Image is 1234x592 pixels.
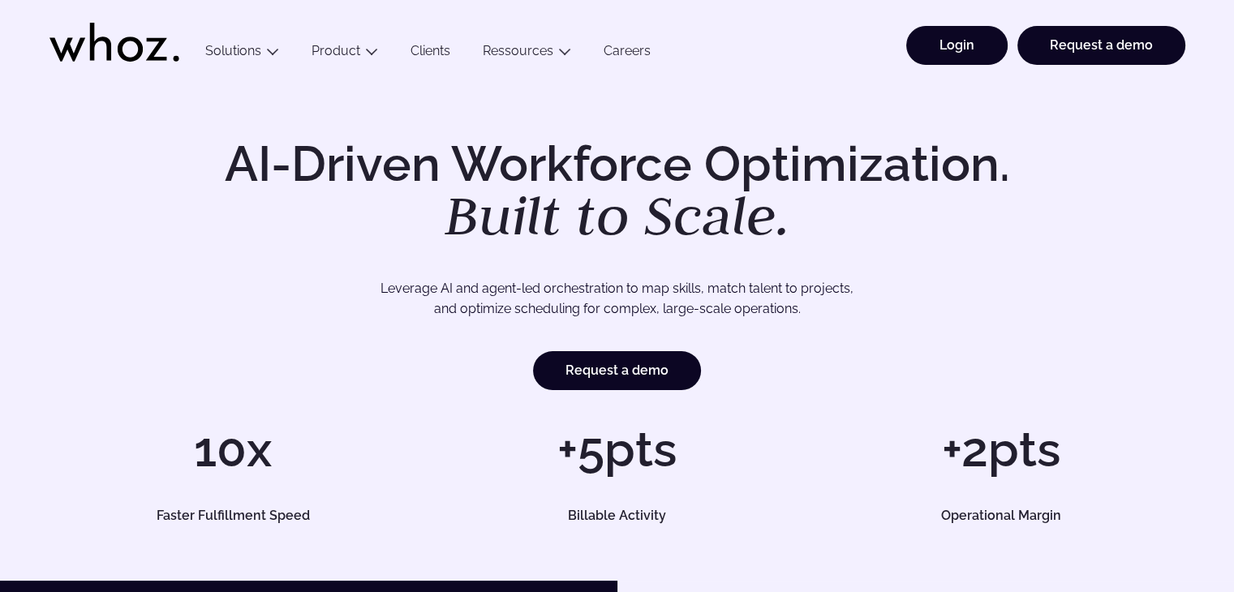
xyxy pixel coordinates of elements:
[817,425,1185,474] h1: +2pts
[433,425,801,474] h1: +5pts
[189,43,295,65] button: Solutions
[452,509,783,522] h5: Billable Activity
[1017,26,1185,65] a: Request a demo
[394,43,467,65] a: Clients
[1127,485,1211,569] iframe: Chatbot
[587,43,667,65] a: Careers
[445,179,790,251] em: Built to Scale.
[906,26,1008,65] a: Login
[202,139,1033,243] h1: AI-Driven Workforce Optimization.
[67,509,398,522] h5: Faster Fulfillment Speed
[312,43,360,58] a: Product
[467,43,587,65] button: Ressources
[106,278,1129,320] p: Leverage AI and agent-led orchestration to map skills, match talent to projects, and optimize sch...
[295,43,394,65] button: Product
[836,509,1167,522] h5: Operational Margin
[533,351,701,390] a: Request a demo
[483,43,553,58] a: Ressources
[49,425,417,474] h1: 10x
